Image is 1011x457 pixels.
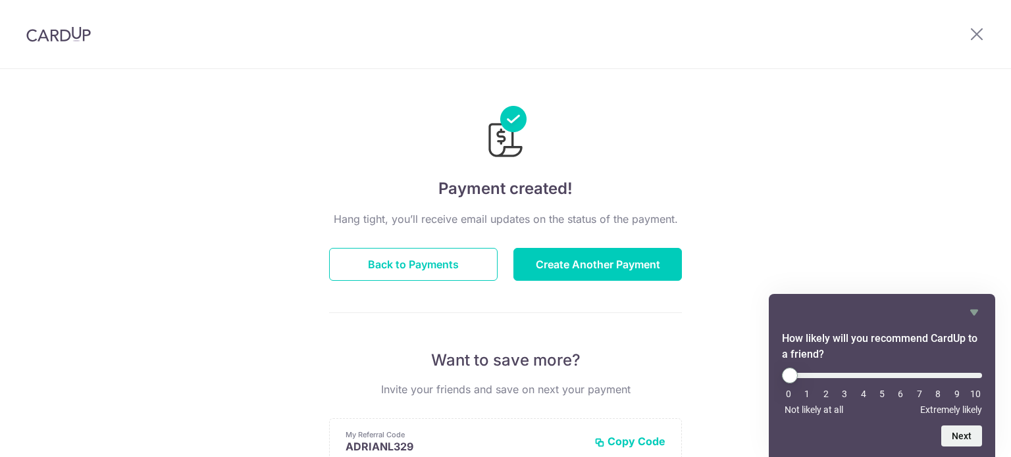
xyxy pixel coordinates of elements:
h4: Payment created! [329,177,682,201]
img: Payments [484,106,527,161]
li: 0 [782,389,795,399]
li: 3 [838,389,851,399]
li: 2 [819,389,833,399]
p: My Referral Code [346,429,584,440]
li: 1 [800,389,814,399]
div: How likely will you recommend CardUp to a friend? Select an option from 0 to 10, with 0 being Not... [782,304,982,446]
button: Create Another Payment [513,248,682,281]
span: Not likely at all [785,404,843,415]
p: Want to save more? [329,350,682,371]
p: Invite your friends and save on next your payment [329,381,682,397]
li: 10 [969,389,982,399]
li: 9 [950,389,964,399]
p: ADRIANL329 [346,440,584,453]
h2: How likely will you recommend CardUp to a friend? Select an option from 0 to 10, with 0 being Not... [782,331,982,362]
li: 7 [913,389,926,399]
li: 5 [875,389,889,399]
button: Hide survey [966,304,982,320]
span: Extremely likely [920,404,982,415]
p: Hang tight, you’ll receive email updates on the status of the payment. [329,211,682,227]
img: CardUp [26,26,91,42]
button: Copy Code [594,435,665,448]
button: Back to Payments [329,248,498,281]
li: 4 [857,389,870,399]
div: How likely will you recommend CardUp to a friend? Select an option from 0 to 10, with 0 being Not... [782,368,982,415]
button: Next question [941,425,982,446]
li: 8 [931,389,945,399]
li: 6 [894,389,907,399]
